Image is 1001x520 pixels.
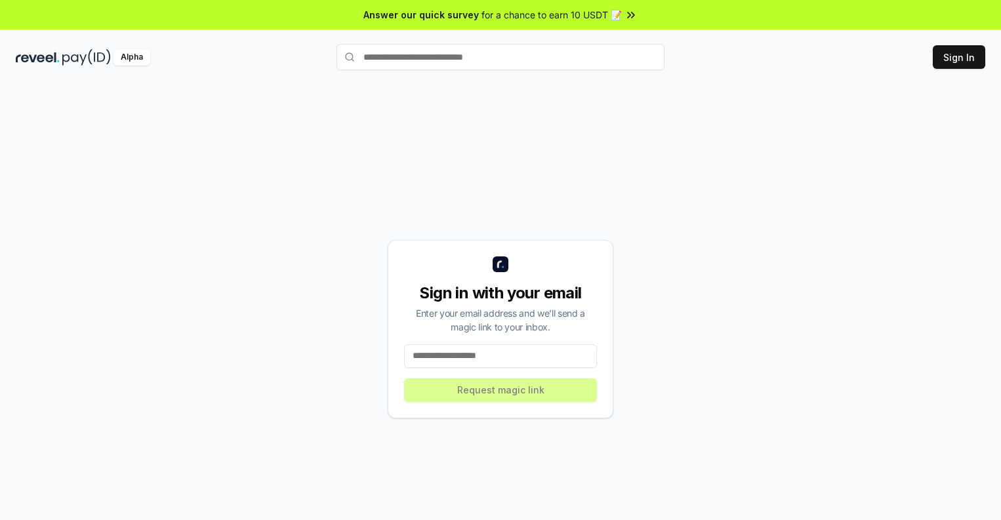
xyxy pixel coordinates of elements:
[404,306,597,334] div: Enter your email address and we’ll send a magic link to your inbox.
[493,256,508,272] img: logo_small
[113,49,150,66] div: Alpha
[16,49,60,66] img: reveel_dark
[62,49,111,66] img: pay_id
[481,8,622,22] span: for a chance to earn 10 USDT 📝
[363,8,479,22] span: Answer our quick survey
[404,283,597,304] div: Sign in with your email
[933,45,985,69] button: Sign In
